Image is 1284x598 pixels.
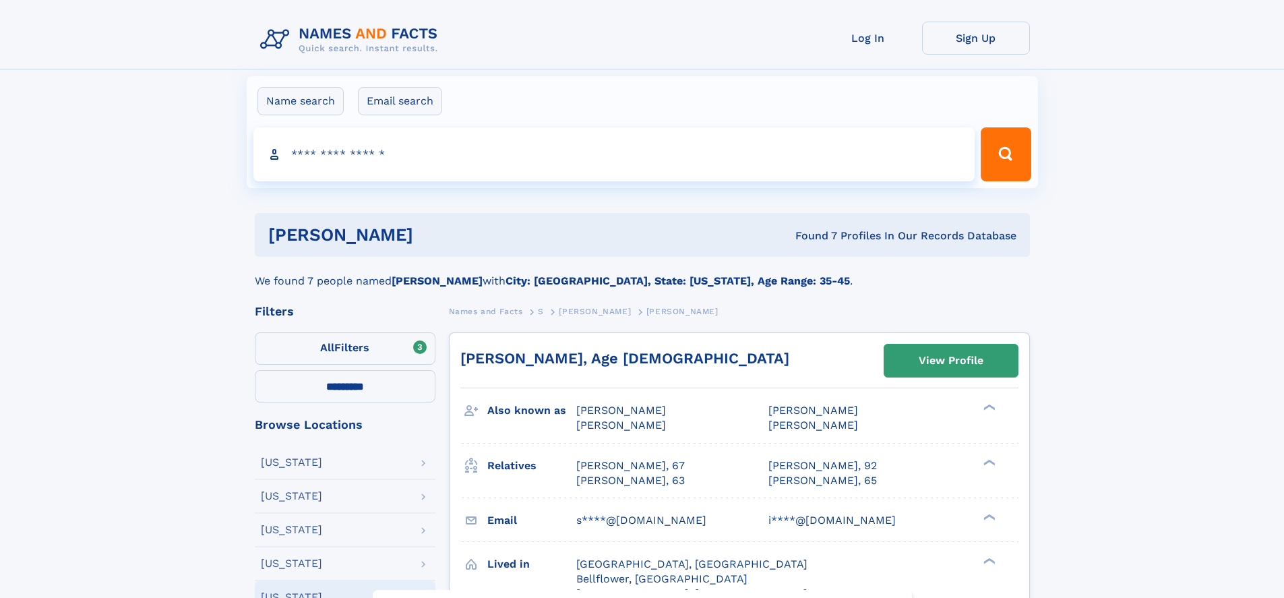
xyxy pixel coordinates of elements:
[506,274,850,287] b: City: [GEOGRAPHIC_DATA], State: [US_STATE], Age Range: 35-45
[538,307,544,316] span: S
[255,419,435,431] div: Browse Locations
[255,257,1030,289] div: We found 7 people named with .
[460,350,789,367] a: [PERSON_NAME], Age [DEMOGRAPHIC_DATA]
[487,553,576,576] h3: Lived in
[884,345,1018,377] a: View Profile
[487,454,576,477] h3: Relatives
[255,22,449,58] img: Logo Names and Facts
[261,491,322,502] div: [US_STATE]
[768,419,858,431] span: [PERSON_NAME]
[576,419,666,431] span: [PERSON_NAME]
[768,404,858,417] span: [PERSON_NAME]
[261,558,322,569] div: [US_STATE]
[576,473,685,488] a: [PERSON_NAME], 63
[261,525,322,535] div: [US_STATE]
[487,399,576,422] h3: Also known as
[257,87,344,115] label: Name search
[261,457,322,468] div: [US_STATE]
[268,227,605,243] h1: [PERSON_NAME]
[358,87,442,115] label: Email search
[576,404,666,417] span: [PERSON_NAME]
[768,473,877,488] a: [PERSON_NAME], 65
[255,305,435,318] div: Filters
[604,229,1016,243] div: Found 7 Profiles In Our Records Database
[980,556,996,565] div: ❯
[576,458,685,473] a: [PERSON_NAME], 67
[392,274,483,287] b: [PERSON_NAME]
[646,307,719,316] span: [PERSON_NAME]
[814,22,922,55] a: Log In
[980,403,996,412] div: ❯
[449,303,523,320] a: Names and Facts
[981,127,1031,181] button: Search Button
[576,572,747,585] span: Bellflower, [GEOGRAPHIC_DATA]
[559,307,631,316] span: [PERSON_NAME]
[919,345,983,376] div: View Profile
[768,458,877,473] a: [PERSON_NAME], 92
[559,303,631,320] a: [PERSON_NAME]
[253,127,975,181] input: search input
[538,303,544,320] a: S
[320,341,334,354] span: All
[487,509,576,532] h3: Email
[576,558,807,570] span: [GEOGRAPHIC_DATA], [GEOGRAPHIC_DATA]
[922,22,1030,55] a: Sign Up
[255,332,435,365] label: Filters
[980,458,996,467] div: ❯
[980,512,996,521] div: ❯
